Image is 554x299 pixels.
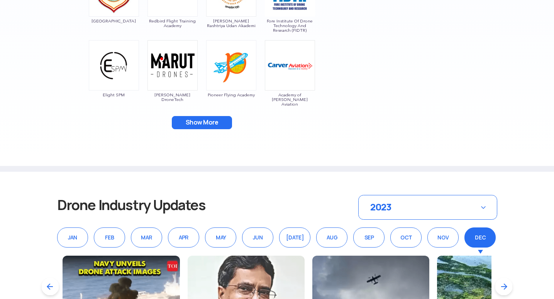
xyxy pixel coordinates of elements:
button: Show More [172,116,232,129]
span: [PERSON_NAME] Rashtriya Udan Akademi [206,19,257,28]
img: ic_marut.png [147,40,198,91]
img: img_elight.png [89,40,139,91]
div: NOV [427,227,459,248]
div: FEB [94,227,125,248]
div: MAY [205,227,236,248]
span: Elight SPM [88,92,139,97]
span: Academy of [PERSON_NAME] Aviation [264,92,315,106]
span: [GEOGRAPHIC_DATA] [88,19,139,23]
div: OCT [390,227,422,248]
img: ic_carver.png [265,40,315,91]
span: Redbird Flight Training Academy [147,19,198,28]
div: MAR [131,227,162,248]
div: JUN [242,227,273,248]
h3: Drone Industry Updates [57,195,234,215]
div: DEC [464,227,496,248]
div: AUG [316,227,347,248]
div: SEP [353,227,385,248]
div: APR [168,227,199,248]
div: [DATE] [279,227,310,248]
span: 2023 [370,201,391,213]
span: Pioneer Flying Academy [206,92,257,97]
span: Fore Institute Of Drone Technology And Research (FIDTR) [264,19,315,32]
img: ic_pioneer.png [206,40,256,91]
span: [PERSON_NAME] DroneTech [147,92,198,102]
div: JAN [57,227,88,248]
